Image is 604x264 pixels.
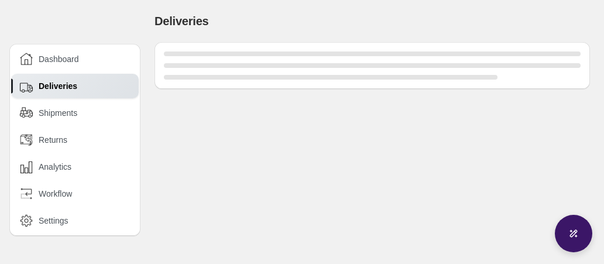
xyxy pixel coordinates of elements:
span: Shipments [39,107,77,119]
span: Workflow [39,188,72,200]
span: Analytics [39,161,71,173]
span: Returns [39,134,67,146]
h1: Deliveries [155,14,209,28]
span: Settings [39,215,68,227]
span: Deliveries [39,80,77,92]
span: Dashboard [39,53,79,65]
